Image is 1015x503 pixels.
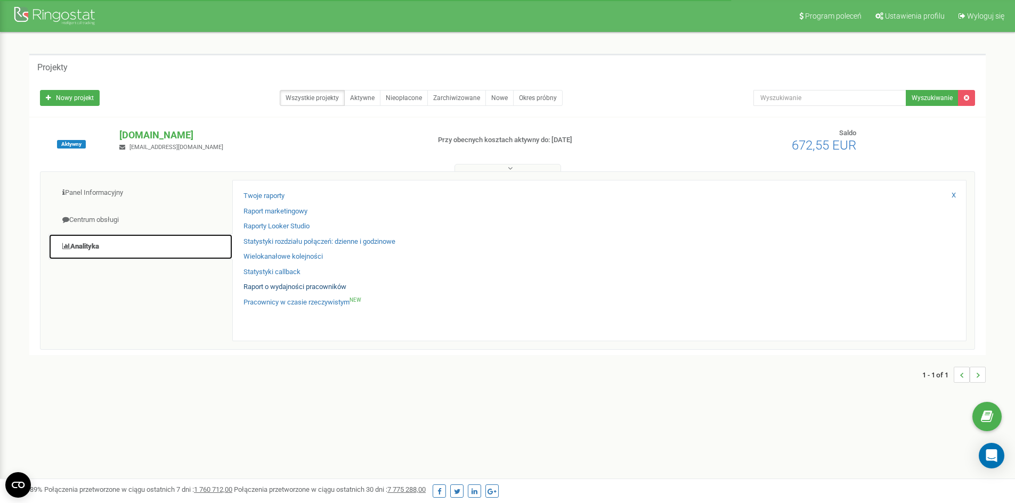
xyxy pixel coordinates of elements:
a: Raport o wydajności pracowników [243,282,346,292]
div: Open Intercom Messenger [979,443,1004,468]
sup: NEW [350,297,361,303]
a: Wielokanałowe kolejności [243,252,323,262]
button: Open CMP widget [5,472,31,498]
a: Analityka [48,234,233,260]
a: Nieopłacone [380,90,428,106]
span: Połączenia przetworzone w ciągu ostatnich 30 dni : [234,485,426,493]
p: Przy obecnych kosztach aktywny do: [DATE] [438,135,660,145]
span: Saldo [839,129,856,137]
button: Wyszukiwanie [906,90,959,106]
a: Zarchiwizowane [427,90,486,106]
a: Panel Informacyjny [48,180,233,206]
span: 672,55 EUR [792,138,856,153]
u: 7 775 288,00 [387,485,426,493]
h5: Projekty [37,63,68,72]
nav: ... [922,356,986,393]
p: [DOMAIN_NAME] [119,128,420,142]
span: Wyloguj się [967,12,1004,20]
span: Ustawienia profilu [885,12,945,20]
a: Twoje raporty [243,191,285,201]
a: Nowe [485,90,514,106]
a: Pracownicy w czasie rzeczywistymNEW [243,298,361,308]
span: Program poleceń [805,12,862,20]
a: Centrum obsługi [48,207,233,233]
a: Aktywne [344,90,380,106]
a: Wszystkie projekty [280,90,345,106]
a: Statystyki callback [243,267,301,277]
a: Statystyki rozdziału połączeń: dzienne i godzinowe [243,237,395,247]
u: 1 760 712,00 [194,485,232,493]
a: Raporty Looker Studio [243,221,310,232]
span: Aktywny [57,140,86,149]
a: X [952,191,956,201]
a: Okres próbny [513,90,563,106]
span: Połączenia przetworzone w ciągu ostatnich 7 dni : [44,485,232,493]
span: 1 - 1 of 1 [922,367,954,383]
input: Wyszukiwanie [753,90,906,106]
a: Nowy projekt [40,90,100,106]
a: Raport marketingowy [243,207,307,217]
span: [EMAIL_ADDRESS][DOMAIN_NAME] [129,144,223,151]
